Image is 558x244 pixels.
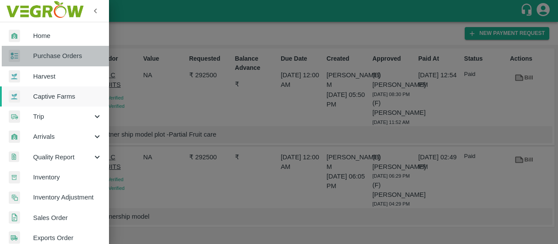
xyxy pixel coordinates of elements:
[9,50,20,62] img: reciept
[9,231,20,244] img: shipments
[9,171,20,184] img: whInventory
[33,132,92,141] span: Arrivals
[9,110,20,123] img: delivery
[33,213,102,223] span: Sales Order
[33,72,102,81] span: Harvest
[9,151,19,162] img: qualityReport
[33,192,102,202] span: Inventory Adjustment
[9,70,20,83] img: harvest
[33,92,102,101] span: Captive Farms
[33,233,102,243] span: Exports Order
[9,90,20,103] img: harvest
[33,112,92,121] span: Trip
[9,191,20,204] img: inventory
[9,131,20,143] img: whArrival
[33,31,102,41] span: Home
[33,152,92,162] span: Quality Report
[33,172,102,182] span: Inventory
[9,211,20,224] img: sales
[9,30,20,42] img: whArrival
[33,51,102,61] span: Purchase Orders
